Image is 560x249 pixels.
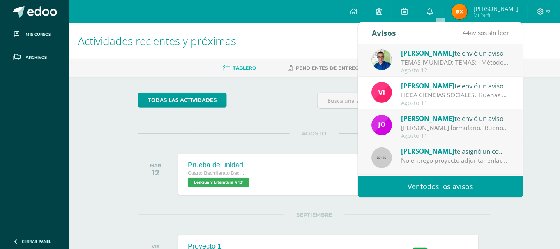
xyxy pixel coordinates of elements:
div: te envió un aviso [401,81,510,91]
span: Pendientes de entrega [296,65,363,71]
span: Cerrar panel [22,239,51,244]
span: Lengua y Literatura 4 'B' [188,178,249,187]
span: SEPTIEMBRE [284,211,345,218]
img: 60x60 [372,147,392,168]
div: 12 [150,168,161,177]
div: Avisos [372,22,396,44]
a: Tablero [223,62,256,74]
span: [PERSON_NAME] [401,49,455,58]
span: 44 [463,28,470,37]
span: Cuarto Bachillerato Bachillerato en CCLL con Orientación en Diseño Gráfico [188,170,246,176]
div: HCCA CIENCIAS SOCIALES.: Buenas tardes a todos, un gusto saludarles. Por este medio envió la HCCA... [401,91,510,100]
img: 1e9ea2312da8f31247f4faf874a4fe1a.png [452,4,468,19]
img: 6614adf7432e56e5c9e182f11abb21f1.png [372,115,392,135]
a: Ver todos los avisos [358,176,523,197]
div: Agosto 12 [401,67,510,74]
span: [PERSON_NAME] [473,5,518,12]
div: te asignó un comentario en 'Proyecto 2' para 'Diseño Gráfico I' [401,146,510,156]
div: te envió un aviso [401,113,510,123]
div: MAR [150,163,161,168]
div: Agosto 11 [401,133,510,139]
div: Agosto 11 [401,100,510,107]
a: Mis cursos [6,23,62,46]
span: [PERSON_NAME] [401,114,455,123]
a: Archivos [6,46,62,69]
span: Tablero [233,65,256,71]
img: bd6d0aa147d20350c4821b7c643124fa.png [372,82,392,103]
div: Prueba de unidad [188,161,251,169]
a: todas las Actividades [138,93,227,108]
input: Busca una actividad próxima aquí... [318,93,490,108]
span: Archivos [26,54,47,61]
div: Llenar formulario.: Buenos días jóvenes les comparto el siguiente link para que puedan llenar el ... [401,123,510,132]
a: Pendientes de entrega [288,62,363,74]
span: [PERSON_NAME] [401,81,455,90]
div: te envió un aviso [401,48,510,58]
span: AGOSTO [290,130,339,137]
span: avisos sin leer [463,28,509,37]
span: [PERSON_NAME] [401,147,455,156]
div: No entrego proyecto adjuntar enlace de la carpeta de adobe en proyecto de unidad I [401,156,510,165]
span: Actividades recientes y próximas [78,33,236,48]
span: Mi Perfil [473,12,518,18]
div: TEMAS IV UNIDAD: TEMAS: - Método científico - Teoría celular - Taxonomía - Código genético *Las f... [401,58,510,67]
span: Mis cursos [26,32,51,38]
img: 692ded2a22070436d299c26f70cfa591.png [372,49,392,70]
